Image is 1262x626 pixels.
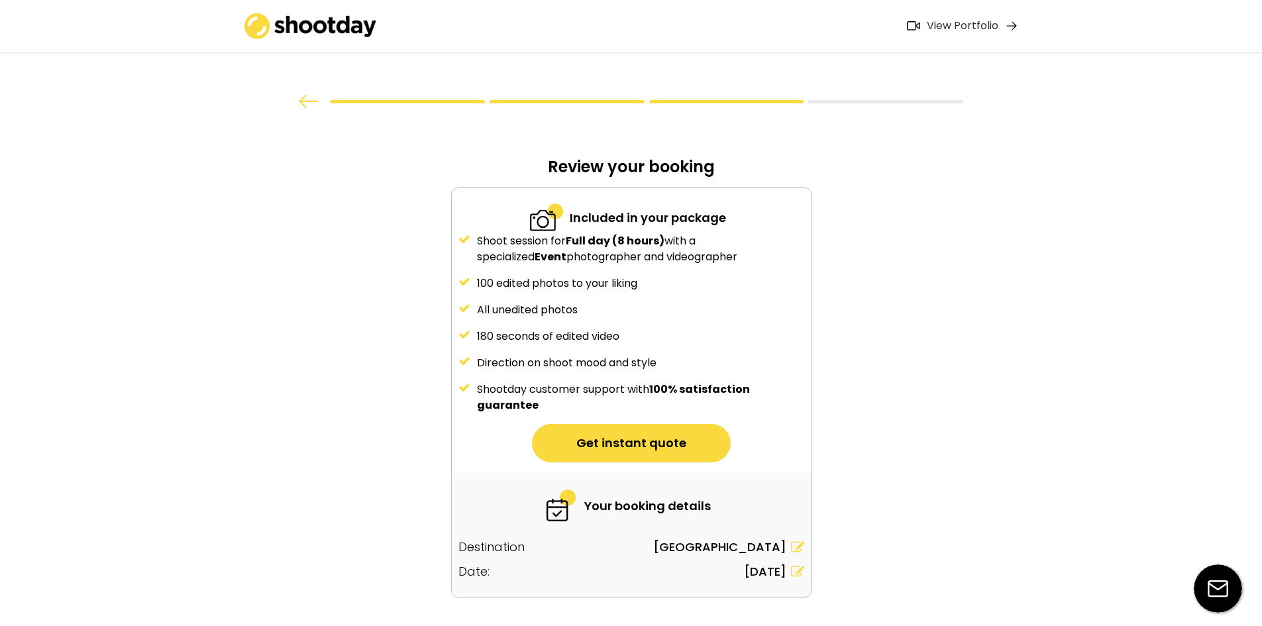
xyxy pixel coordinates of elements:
[458,538,525,556] div: Destination
[299,95,319,108] img: arrow%20back.svg
[545,490,578,521] img: 6-fast.svg
[451,156,812,187] div: Review your booking
[584,497,711,515] div: Your booking details
[566,233,664,248] strong: Full day (8 hours)
[477,382,804,413] div: Shootday customer support with
[907,21,920,30] img: Icon%20feather-video%402x.png
[244,13,377,39] img: shootday_logo.png
[530,201,563,233] img: 2-specialized.svg
[458,562,490,580] div: Date:
[477,276,804,291] div: 100 edited photos to your liking
[477,382,752,413] strong: 100% satisfaction guarantee
[535,249,566,264] strong: Event
[477,355,804,371] div: Direction on shoot mood and style
[1194,564,1242,613] img: email-icon%20%281%29.svg
[477,233,804,265] div: Shoot session for with a specialized photographer and videographer
[653,538,786,556] div: [GEOGRAPHIC_DATA]
[477,329,804,344] div: 180 seconds of edited video
[532,424,731,462] button: Get instant quote
[744,562,786,580] div: [DATE]
[570,209,726,227] div: Included in your package
[927,19,998,33] div: View Portfolio
[477,302,804,318] div: All unedited photos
